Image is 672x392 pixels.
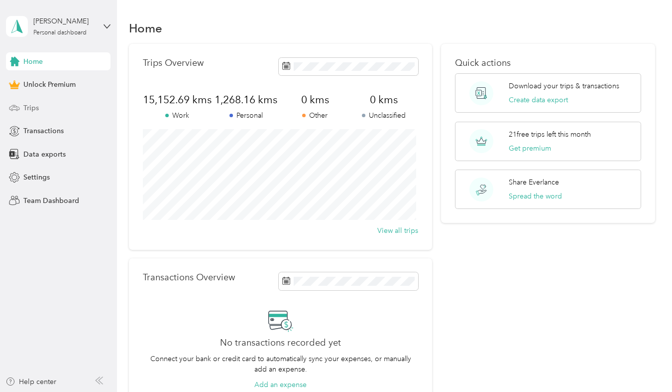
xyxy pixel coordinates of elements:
[281,93,349,107] span: 0 kms
[23,172,50,183] span: Settings
[509,129,591,140] p: 21 free trips left this month
[143,354,418,375] p: Connect your bank or credit card to automatically sync your expenses, or manually add an expense.
[509,143,551,154] button: Get premium
[509,177,559,188] p: Share Everlance
[509,191,562,201] button: Spread the word
[23,149,66,160] span: Data exports
[23,79,76,90] span: Unlock Premium
[377,225,418,236] button: View all trips
[212,110,280,121] p: Personal
[455,58,641,68] p: Quick actions
[23,196,79,206] span: Team Dashboard
[5,377,56,387] button: Help center
[143,272,235,283] p: Transactions Overview
[254,380,307,390] button: Add an expense
[23,103,39,113] span: Trips
[616,336,672,392] iframe: Everlance-gr Chat Button Frame
[143,93,212,107] span: 15,152.69 kms
[23,56,43,67] span: Home
[143,110,212,121] p: Work
[23,126,64,136] span: Transactions
[212,93,280,107] span: 1,268.16 kms
[33,16,96,26] div: [PERSON_NAME]
[129,23,162,33] h1: Home
[143,58,204,68] p: Trips Overview
[281,110,349,121] p: Other
[349,110,418,121] p: Unclassified
[509,95,568,105] button: Create data export
[33,30,87,36] div: Personal dashboard
[349,93,418,107] span: 0 kms
[509,81,619,91] p: Download your trips & transactions
[220,338,341,348] h2: No transactions recorded yet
